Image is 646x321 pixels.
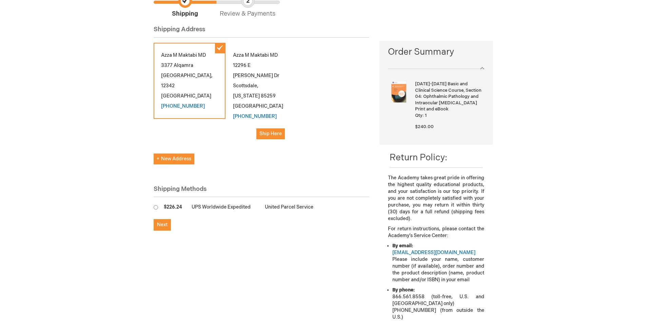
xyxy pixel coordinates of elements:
[388,46,484,62] span: Order Summary
[233,113,277,119] a: [PHONE_NUMBER]
[161,103,205,109] a: [PHONE_NUMBER]
[388,175,484,222] p: The Academy takes great pride in offering the highest quality educational products, and your sati...
[261,197,323,218] td: United Parcel Service
[233,93,260,99] span: [US_STATE]
[154,43,226,119] div: Azza M Maktabi MD 3377 Alqamra [GEOGRAPHIC_DATA] 12342 [GEOGRAPHIC_DATA]
[164,204,182,210] span: $226.24
[392,243,413,249] strong: By email:
[188,197,261,218] td: UPS Worldwide Expedited
[157,156,191,162] span: New Address
[157,222,168,228] span: Next
[415,124,434,129] span: $240.00
[154,219,171,231] button: Next
[259,131,282,137] span: Ship Here
[257,83,258,89] span: ,
[388,226,484,239] p: For return instructions, please contact the Academy’s Service Center:
[226,43,297,147] div: Azza M Maktabi MD 12296 E [PERSON_NAME] Dr Scottsdale 85259 [GEOGRAPHIC_DATA]
[388,81,410,103] img: 2025-2026 Basic and Clinical Science Course, Section 04: Ophthalmic Pathology and Intraocular Tum...
[390,153,447,163] span: Return Policy:
[154,25,370,38] div: Shipping Address
[425,113,427,118] span: 1
[154,185,370,197] div: Shipping Methods
[392,287,415,293] strong: By phone:
[392,243,484,283] li: Please include your name, customer number (if available), order number and the product descriptio...
[415,81,482,112] strong: [DATE]-[DATE] Basic and Clinical Science Course, Section 04: Ophthalmic Pathology and Intraocular...
[154,154,194,164] button: New Address
[211,73,213,78] span: ,
[256,128,285,139] button: Ship Here
[392,250,475,255] a: [EMAIL_ADDRESS][DOMAIN_NAME]
[415,113,423,118] span: Qty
